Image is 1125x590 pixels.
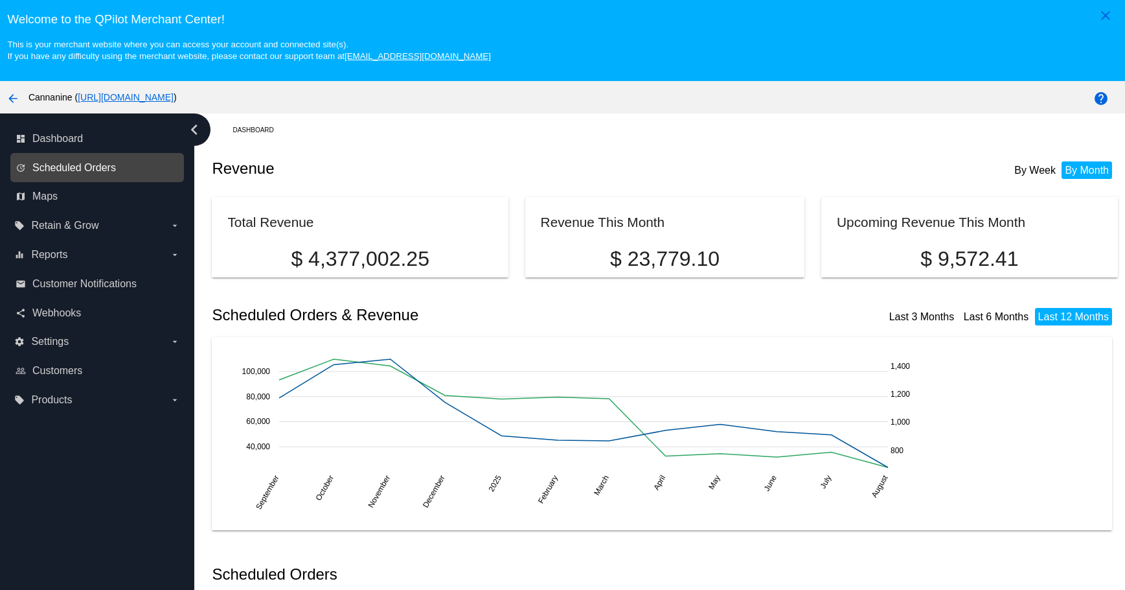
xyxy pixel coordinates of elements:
p: $ 23,779.10 [541,247,790,271]
mat-icon: help [1093,91,1109,106]
mat-icon: close [1098,8,1113,23]
text: May [707,474,722,491]
i: dashboard [16,134,26,144]
span: Settings [31,336,69,348]
i: chevron_left [184,119,205,140]
a: share Webhooks [16,303,180,324]
a: Dashboard [233,120,285,140]
p: $ 4,377,002.25 [227,247,492,271]
text: 60,000 [247,417,271,426]
text: 1,200 [891,390,910,399]
text: December [421,474,447,510]
li: By Week [1011,161,1059,179]
h2: Upcoming Revenue This Month [837,215,1025,230]
span: Retain & Grow [31,220,98,231]
text: June [762,473,778,493]
span: Products [31,394,72,406]
a: map Maps [16,186,180,207]
text: July [819,474,834,490]
text: August [870,473,890,499]
text: 1,400 [891,362,910,371]
h2: Scheduled Orders & Revenue [212,306,665,324]
i: arrow_drop_down [170,336,180,347]
text: 80,000 [247,392,271,401]
text: November [367,474,392,510]
span: Scheduled Orders [32,162,116,174]
a: [URL][DOMAIN_NAME] [78,92,174,102]
a: people_outline Customers [16,360,180,381]
span: Webhooks [32,307,81,319]
a: [EMAIL_ADDRESS][DOMAIN_NAME] [345,51,491,61]
a: dashboard Dashboard [16,128,180,149]
h2: Scheduled Orders [212,565,665,584]
text: 100,000 [242,367,271,376]
mat-icon: arrow_back [5,91,21,106]
li: By Month [1062,161,1112,179]
text: April [652,474,668,492]
span: Customer Notifications [32,278,137,290]
i: share [16,308,26,318]
span: Customers [32,365,82,377]
text: 1,000 [891,418,910,427]
span: Reports [31,249,67,261]
i: email [16,279,26,289]
i: arrow_drop_down [170,220,180,231]
i: update [16,163,26,173]
a: update Scheduled Orders [16,158,180,178]
i: settings [14,336,25,347]
text: March [593,474,611,497]
i: map [16,191,26,202]
text: 40,000 [247,442,271,451]
i: equalizer [14,250,25,260]
text: October [314,474,335,502]
h3: Welcome to the QPilot Merchant Center! [7,12,1117,27]
a: Last 12 Months [1038,311,1109,322]
i: arrow_drop_down [170,250,180,260]
a: Last 6 Months [964,311,1029,322]
text: 800 [891,446,903,455]
a: email Customer Notifications [16,274,180,294]
text: September [255,474,281,512]
text: February [536,474,560,506]
small: This is your merchant website where you can access your account and connected site(s). If you hav... [7,40,490,61]
span: Dashboard [32,133,83,145]
span: Cannanine ( ) [28,92,177,102]
h2: Total Revenue [227,215,313,230]
i: local_offer [14,395,25,405]
p: $ 9,572.41 [837,247,1102,271]
i: arrow_drop_down [170,395,180,405]
i: people_outline [16,366,26,376]
a: Last 3 Months [889,311,955,322]
i: local_offer [14,220,25,231]
h2: Revenue This Month [541,215,665,230]
span: Maps [32,191,58,202]
text: 2025 [487,473,504,493]
h2: Revenue [212,159,665,178]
